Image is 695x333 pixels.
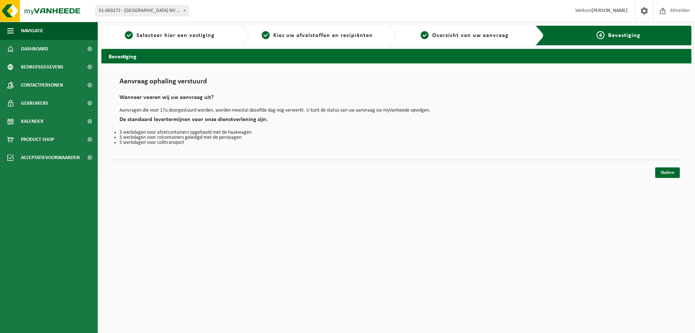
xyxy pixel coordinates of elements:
[119,78,673,89] h1: Aanvraag ophaling verstuurd
[21,22,43,40] span: Navigatie
[119,135,673,140] li: 5 werkdagen voor rolcontainers geledigd met de perswagen
[432,33,509,38] span: Overzicht van uw aanvraag
[655,167,680,178] a: Sluiten
[125,31,133,39] span: 1
[96,5,189,16] span: 01-003272 - BELGOSUC NV - BEERNEM
[608,33,640,38] span: Bevestiging
[21,94,48,112] span: Gebruikers
[21,76,63,94] span: Contactpersonen
[421,31,429,39] span: 3
[96,6,188,16] span: 01-003272 - BELGOSUC NV - BEERNEM
[101,49,691,63] h2: Bevestiging
[21,40,48,58] span: Dashboard
[119,117,673,126] h2: De standaard levertermijnen voor onze dienstverlening zijn:
[119,140,673,145] li: 5 werkdagen voor collitransport
[105,31,235,40] a: 1Selecteer hier een vestiging
[262,31,270,39] span: 2
[21,130,54,149] span: Product Shop
[253,31,382,40] a: 2Kies uw afvalstoffen en recipiënten
[119,95,673,104] h2: Wanneer voeren wij uw aanvraag uit?
[119,130,673,135] li: 3 werkdagen voor afzetcontainers opgehaald met de haakwagen
[21,112,43,130] span: Kalender
[21,149,80,167] span: Acceptatievoorwaarden
[136,33,215,38] span: Selecteer hier een vestiging
[400,31,530,40] a: 3Overzicht van uw aanvraag
[21,58,63,76] span: Bedrijfsgegevens
[119,108,673,113] p: Aanvragen die voor 17u doorgestuurd worden, worden meestal dezelfde dag nog verwerkt. U kunt de s...
[597,31,605,39] span: 4
[591,8,628,13] strong: [PERSON_NAME]
[273,33,373,38] span: Kies uw afvalstoffen en recipiënten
